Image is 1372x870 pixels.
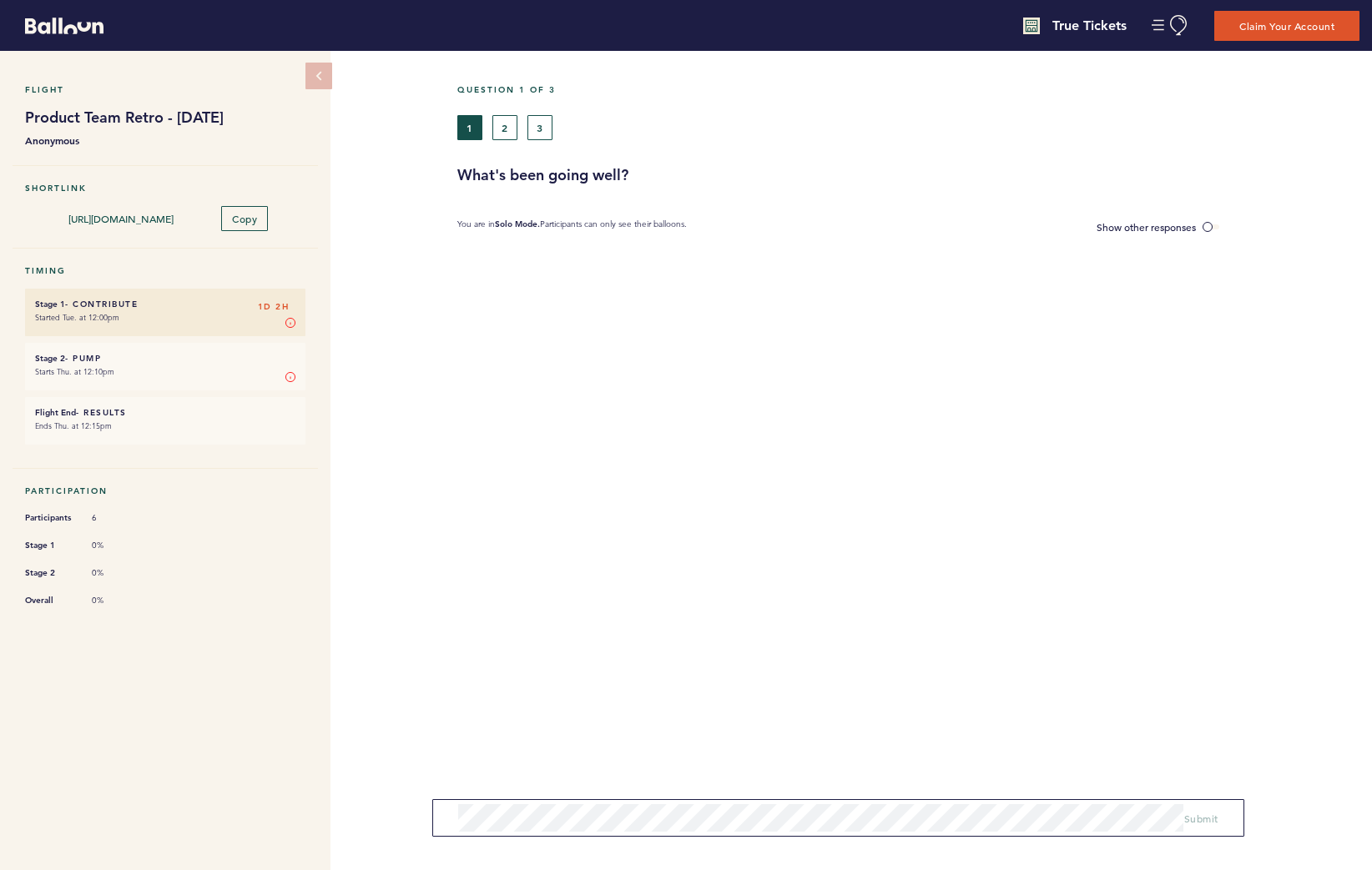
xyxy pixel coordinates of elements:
[25,132,305,148] b: Anonymous
[92,540,142,551] span: 0%
[35,420,112,431] time: Ends Thu. at 12:15pm
[1152,15,1189,36] button: Manage Account
[35,407,295,418] h6: - Results
[495,219,540,229] b: Solo Mode.
[92,595,142,606] span: 0%
[457,219,687,236] p: You are in Participants can only see their balloons.
[527,115,552,140] button: 3
[457,165,1359,185] h3: What's been going well?
[35,366,114,377] time: Starts Thu. at 12:10pm
[1184,810,1218,827] button: Submit
[25,485,305,496] h5: Participation
[25,265,305,276] h5: Timing
[25,108,305,128] h1: Product Team Retro - [DATE]
[25,18,103,34] svg: Balloon
[25,183,305,194] h5: Shortlink
[1097,220,1196,234] span: Show other responses
[25,592,75,609] span: Overall
[92,567,142,579] span: 0%
[35,299,295,309] h6: - Contribute
[492,115,517,140] button: 2
[92,512,142,524] span: 6
[457,84,1359,95] h5: Question 1 of 3
[25,510,75,526] span: Participants
[457,115,482,140] button: 1
[1052,16,1127,36] h4: True Tickets
[35,299,65,309] small: Stage 1
[35,353,65,364] small: Stage 2
[13,17,103,34] a: Balloon
[35,312,119,323] time: Started Tue. at 12:00pm
[25,565,75,581] span: Stage 2
[35,353,295,364] h6: - Pump
[35,407,76,418] small: Flight End
[221,206,268,231] button: Copy
[1184,812,1218,825] span: Submit
[258,299,290,315] span: 1D 2H
[25,537,75,554] span: Stage 1
[232,212,257,225] span: Copy
[25,84,305,95] h5: Flight
[1214,11,1359,41] button: Claim Your Account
